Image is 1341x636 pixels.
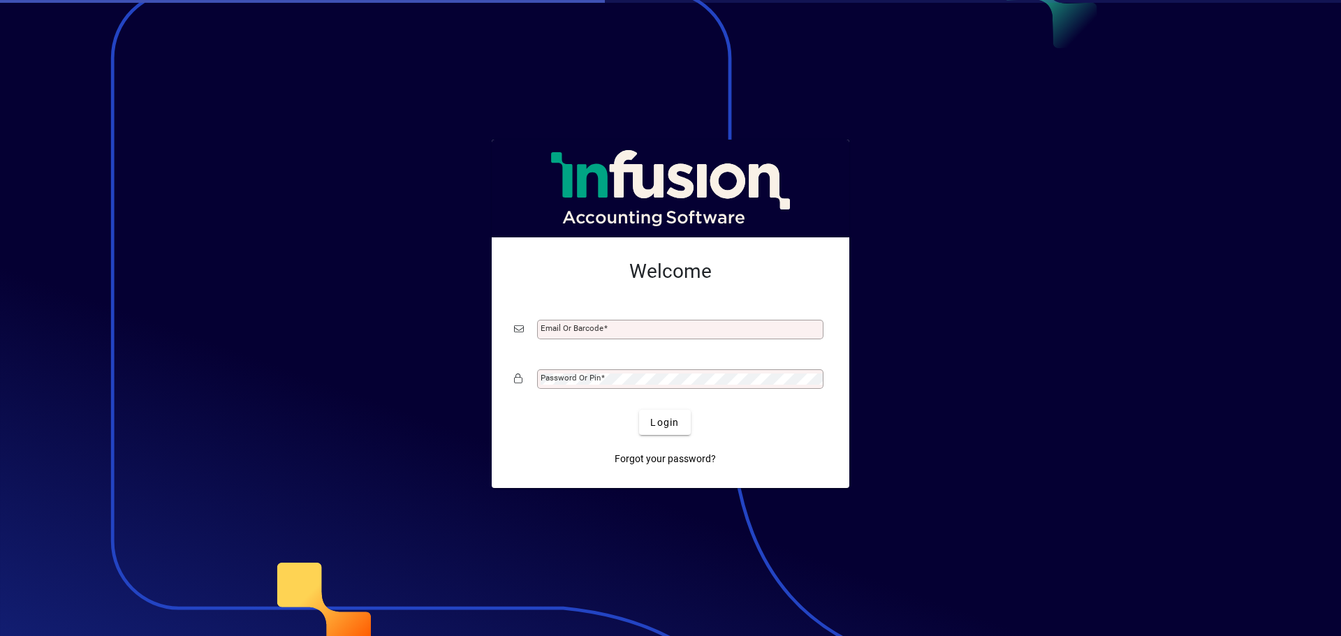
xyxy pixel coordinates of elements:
[541,373,601,383] mat-label: Password or Pin
[541,323,603,333] mat-label: Email or Barcode
[639,410,690,435] button: Login
[514,260,827,283] h2: Welcome
[650,415,679,430] span: Login
[609,446,721,471] a: Forgot your password?
[615,452,716,466] span: Forgot your password?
